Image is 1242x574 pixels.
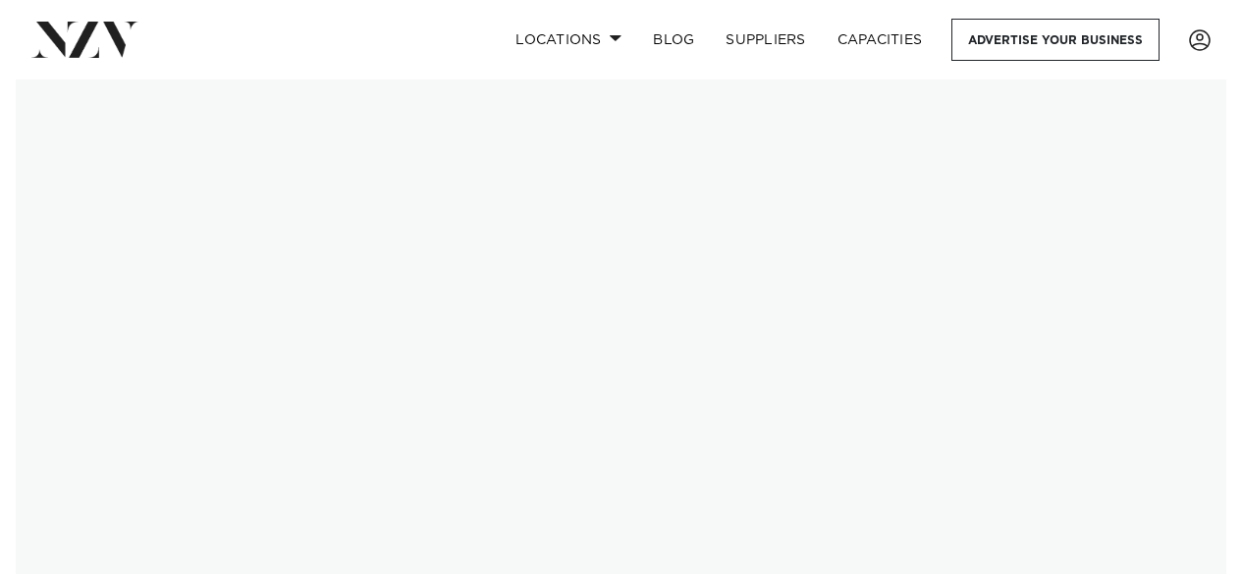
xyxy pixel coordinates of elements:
a: Locations [500,19,637,61]
img: nzv-logo.png [31,22,138,57]
a: Advertise your business [951,19,1160,61]
a: SUPPLIERS [710,19,821,61]
a: Capacities [822,19,939,61]
a: BLOG [637,19,710,61]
